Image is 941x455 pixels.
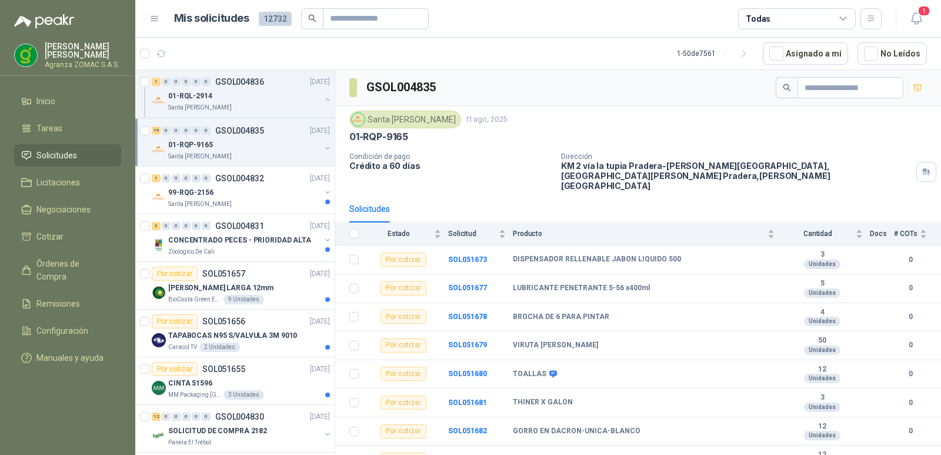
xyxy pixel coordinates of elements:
[894,340,927,351] b: 0
[310,316,330,327] p: [DATE]
[168,91,212,102] p: 01-RQL-2914
[172,222,181,230] div: 0
[152,94,166,108] img: Company Logo
[215,78,264,86] p: GSOL004836
[894,311,927,323] b: 0
[366,222,448,245] th: Estado
[14,14,74,28] img: Logo peakr
[513,313,609,322] b: BROCHA DE 6 PARA PINTAR
[782,422,863,431] b: 12
[168,330,297,341] p: TAPABOCAS N95 S/VALVULA 3M 9010
[215,222,264,230] p: GSOL004831
[168,140,213,151] p: 01-RQP-9165
[152,75,332,112] a: 1 0 0 0 0 0 GSOL004836[DATE] Company Logo01-RQL-2914Santa [PERSON_NAME]
[917,5,930,16] span: 1
[36,149,77,162] span: Solicitudes
[14,171,121,194] a: Licitaciones
[202,127,211,135] div: 0
[168,103,232,112] p: Santa [PERSON_NAME]
[152,219,332,257] a: 3 0 0 0 0 0 GSOL004831[DATE] Company LogoCONCENTRADO PECES - PRIORIDAD ALTAZoologico De Cali
[513,222,782,245] th: Producto
[448,370,487,378] a: SOL051680
[36,203,91,216] span: Negociaciones
[804,260,840,269] div: Unidades
[308,14,316,22] span: search
[192,127,201,135] div: 0
[857,42,927,65] button: No Leídos
[894,283,927,294] b: 0
[782,365,863,374] b: 12
[192,174,201,182] div: 0
[349,161,552,171] p: Crédito a 60 días
[349,131,408,143] p: 01-RQP-9165
[782,308,863,317] b: 4
[152,142,166,157] img: Company Logo
[152,127,161,135] div: 19
[182,127,191,135] div: 0
[223,295,264,304] div: 9 Unidades
[192,222,201,230] div: 0
[14,253,121,288] a: Órdenes de Compra
[36,297,80,310] span: Remisiones
[223,390,264,400] div: 3 Unidades
[381,367,426,381] div: Por cotizar
[152,222,161,230] div: 3
[152,410,332,447] a: 12 0 0 0 0 0 GSOL004830[DATE] Company LogoSOLICITUD DE COMPRA 2182Panela El Trébol
[36,351,104,364] span: Manuales y ayuda
[14,320,121,342] a: Configuración
[782,279,863,288] b: 5
[513,230,765,238] span: Producto
[202,317,245,326] p: SOL051656
[172,413,181,421] div: 0
[448,222,513,245] th: Solicitud
[162,127,171,135] div: 0
[381,310,426,324] div: Por cotizar
[135,262,335,310] a: Por cotizarSOL051657[DATE] Company Logo[PERSON_NAME] LARGA 12mmBioCosta Green Energy S.A.S9 Unidades
[168,390,221,400] p: MM Packaging [GEOGRAPHIC_DATA]
[381,338,426,353] div: Por cotizar
[804,431,840,440] div: Unidades
[310,77,330,88] p: [DATE]
[561,161,912,191] p: KM 2 vía la tupia Pradera-[PERSON_NAME][GEOGRAPHIC_DATA], [GEOGRAPHIC_DATA][PERSON_NAME] Pradera ...
[349,111,461,128] div: Santa [PERSON_NAME]
[561,152,912,161] p: Dirección
[192,413,201,421] div: 0
[513,370,546,379] b: TOALLAS
[381,424,426,439] div: Por cotizar
[763,42,848,65] button: Asignado a mi
[448,313,487,321] a: SOL051678
[152,190,166,204] img: Company Logo
[152,333,166,347] img: Company Logo
[782,336,863,346] b: 50
[36,257,110,283] span: Órdenes de Compra
[152,429,166,443] img: Company Logo
[466,114,508,125] p: 11 ago, 2025
[202,270,245,278] p: SOL051657
[746,12,770,25] div: Todas
[448,255,487,264] b: SOL051673
[152,174,161,182] div: 1
[182,413,191,421] div: 0
[448,427,487,435] a: SOL051682
[782,230,853,238] span: Cantidad
[894,222,941,245] th: # COTs
[513,255,681,264] b: DISPENSADOR RELLENABLE JABON LIQUIDO 500
[366,78,438,97] h3: GSOL004835
[870,222,894,245] th: Docs
[168,235,311,246] p: CONCENTRADO PECES - PRIORIDAD ALTA
[448,398,487,407] b: SOL051681
[894,254,927,265] b: 0
[782,393,863,403] b: 3
[168,378,212,389] p: CINTA 51596
[310,364,330,375] p: [DATE]
[894,397,927,408] b: 0
[448,341,487,349] a: SOL051679
[310,268,330,280] p: [DATE]
[804,346,840,355] div: Unidades
[349,202,390,215] div: Solicitudes
[168,438,211,447] p: Panela El Trébol
[215,413,264,421] p: GSOL004830
[15,44,37,67] img: Company Logo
